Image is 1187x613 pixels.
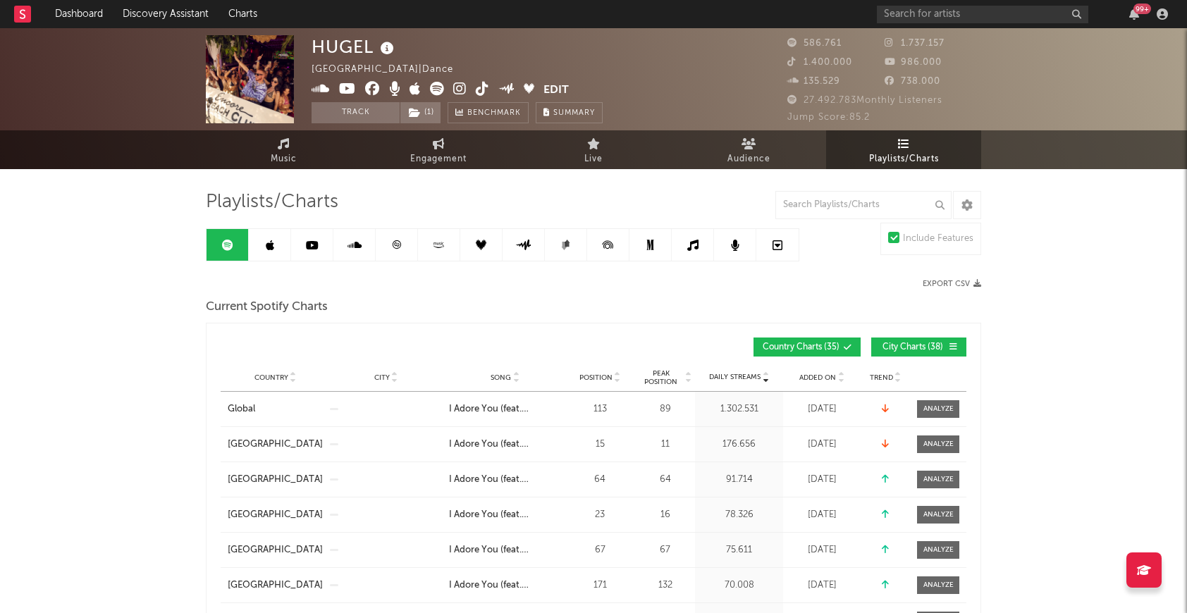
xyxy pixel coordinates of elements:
span: Audience [727,151,770,168]
div: 132 [639,578,691,593]
span: 135.529 [787,77,840,86]
span: Live [584,151,603,168]
div: [DATE] [787,438,857,452]
span: Music [271,151,297,168]
div: [DATE] [787,543,857,557]
a: [GEOGRAPHIC_DATA] [228,578,323,593]
a: I Adore You (feat. [GEOGRAPHIC_DATA]) [449,402,561,416]
button: Summary [536,102,603,123]
div: 64 [639,473,691,487]
div: [DATE] [787,508,857,522]
button: (1) [400,102,441,123]
span: Country Charts ( 35 ) [763,343,839,352]
a: Audience [671,130,826,169]
div: 23 [568,508,632,522]
a: [GEOGRAPHIC_DATA] [228,508,323,522]
span: 1.400.000 [787,58,852,67]
div: 176.656 [699,438,780,452]
div: 91.714 [699,473,780,487]
div: 1.302.531 [699,402,780,416]
span: 586.761 [787,39,842,48]
span: Playlists/Charts [206,194,338,211]
a: I Adore You (feat. [GEOGRAPHIC_DATA]) [449,578,561,593]
div: [DATE] [787,473,857,487]
a: I Adore You (feat. [GEOGRAPHIC_DATA]) [449,543,561,557]
div: [DATE] [787,402,857,416]
span: City [374,373,390,382]
span: ( 1 ) [400,102,441,123]
div: HUGEL [312,35,398,58]
a: [GEOGRAPHIC_DATA] [228,473,323,487]
div: Global [228,402,255,416]
span: 1.737.157 [885,39,945,48]
div: 78.326 [699,508,780,522]
span: Position [579,373,613,382]
a: I Adore You (feat. [GEOGRAPHIC_DATA]) [449,438,561,452]
a: Music [206,130,361,169]
a: Live [516,130,671,169]
div: 64 [568,473,632,487]
span: 27.492.783 Monthly Listeners [787,96,942,105]
button: Edit [543,82,569,99]
span: Peak Position [639,369,683,386]
div: 171 [568,578,632,593]
a: Benchmark [448,102,529,123]
button: City Charts(38) [871,338,966,357]
div: 75.611 [699,543,780,557]
span: Added On [799,373,836,382]
span: Engagement [410,151,467,168]
span: Current Spotify Charts [206,299,328,316]
span: Playlists/Charts [869,151,939,168]
a: [GEOGRAPHIC_DATA] [228,438,323,452]
button: 99+ [1129,8,1139,20]
span: Trend [870,373,893,382]
span: Benchmark [467,105,521,122]
a: I Adore You (feat. [GEOGRAPHIC_DATA]) [449,473,561,487]
div: 15 [568,438,632,452]
div: Include Features [903,230,973,247]
div: 89 [639,402,691,416]
span: Jump Score: 85.2 [787,113,870,122]
a: [GEOGRAPHIC_DATA] [228,543,323,557]
a: Engagement [361,130,516,169]
div: 16 [639,508,691,522]
div: 11 [639,438,691,452]
div: 113 [568,402,632,416]
button: Export CSV [923,280,981,288]
a: I Adore You (feat. [GEOGRAPHIC_DATA]) [449,508,561,522]
span: 986.000 [885,58,942,67]
a: Playlists/Charts [826,130,981,169]
button: Track [312,102,400,123]
input: Search for artists [877,6,1088,23]
div: 67 [568,543,632,557]
div: 99 + [1133,4,1151,14]
div: [DATE] [787,578,857,593]
span: Daily Streams [709,372,761,383]
button: Country Charts(35) [754,338,861,357]
a: Global [228,402,323,416]
div: 70.008 [699,578,780,593]
div: 67 [639,543,691,557]
div: [GEOGRAPHIC_DATA] | Dance [312,61,469,78]
span: Summary [553,109,595,117]
input: Search Playlists/Charts [775,191,952,219]
span: City Charts ( 38 ) [880,343,945,352]
span: Country [254,373,288,382]
span: Song [491,373,511,382]
span: 738.000 [885,77,940,86]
